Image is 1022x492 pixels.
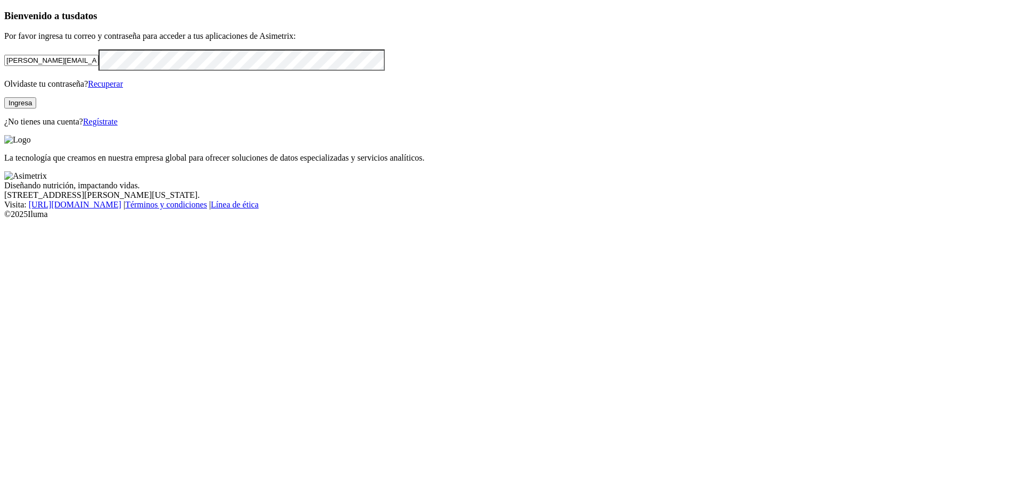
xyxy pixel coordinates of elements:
[88,79,123,88] a: Recuperar
[4,171,47,181] img: Asimetrix
[4,97,36,109] button: Ingresa
[4,31,1018,41] p: Por favor ingresa tu correo y contraseña para acceder a tus aplicaciones de Asimetrix:
[4,190,1018,200] div: [STREET_ADDRESS][PERSON_NAME][US_STATE].
[4,181,1018,190] div: Diseñando nutrición, impactando vidas.
[4,210,1018,219] div: © 2025 Iluma
[75,10,97,21] span: datos
[4,117,1018,127] p: ¿No tienes una cuenta?
[4,153,1018,163] p: La tecnología que creamos en nuestra empresa global para ofrecer soluciones de datos especializad...
[83,117,118,126] a: Regístrate
[4,135,31,145] img: Logo
[4,55,98,66] input: Tu correo
[211,200,259,209] a: Línea de ética
[4,200,1018,210] div: Visita : | |
[4,79,1018,89] p: Olvidaste tu contraseña?
[125,200,207,209] a: Términos y condiciones
[4,10,1018,22] h3: Bienvenido a tus
[29,200,121,209] a: [URL][DOMAIN_NAME]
